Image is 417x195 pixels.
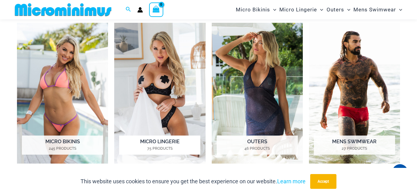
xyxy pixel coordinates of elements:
a: Account icon link [137,7,143,13]
h2: Outers [217,136,298,155]
a: Visit product category Micro Lingerie [114,23,205,164]
a: Visit product category Mens Swimwear [309,23,400,164]
mark: 27 Products [314,146,395,151]
img: Mens Swimwear [309,23,400,164]
span: Mens Swimwear [353,2,396,18]
h2: Micro Bikinis [22,136,103,155]
h2: Mens Swimwear [314,136,395,155]
a: Visit product category Outers [212,23,303,164]
a: Visit product category Micro Bikinis [17,23,108,164]
span: Menu Toggle [317,2,323,18]
a: OutersMenu ToggleMenu Toggle [325,2,352,18]
mark: 46 Products [217,146,298,151]
span: Menu Toggle [396,2,402,18]
span: Menu Toggle [344,2,350,18]
img: Outers [212,23,303,164]
a: Micro BikinisMenu ToggleMenu Toggle [234,2,278,18]
span: Micro Bikinis [236,2,270,18]
a: Learn more [277,178,306,185]
nav: Site Navigation [233,1,405,18]
img: Micro Bikinis [17,23,108,164]
h2: Micro Lingerie [119,136,200,155]
a: Micro LingerieMenu ToggleMenu Toggle [278,2,325,18]
span: Micro Lingerie [279,2,317,18]
img: MM SHOP LOGO FLAT [12,3,114,17]
span: Outers [327,2,344,18]
p: This website uses cookies to ensure you get the best experience on our website. [81,177,306,186]
mark: 75 Products [119,146,200,151]
a: Mens SwimwearMenu ToggleMenu Toggle [352,2,404,18]
a: Search icon link [126,6,131,14]
span: Menu Toggle [270,2,276,18]
a: View Shopping Cart, empty [149,2,163,17]
mark: 245 Products [22,146,103,151]
button: Accept [310,174,336,189]
img: Micro Lingerie [114,23,205,164]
